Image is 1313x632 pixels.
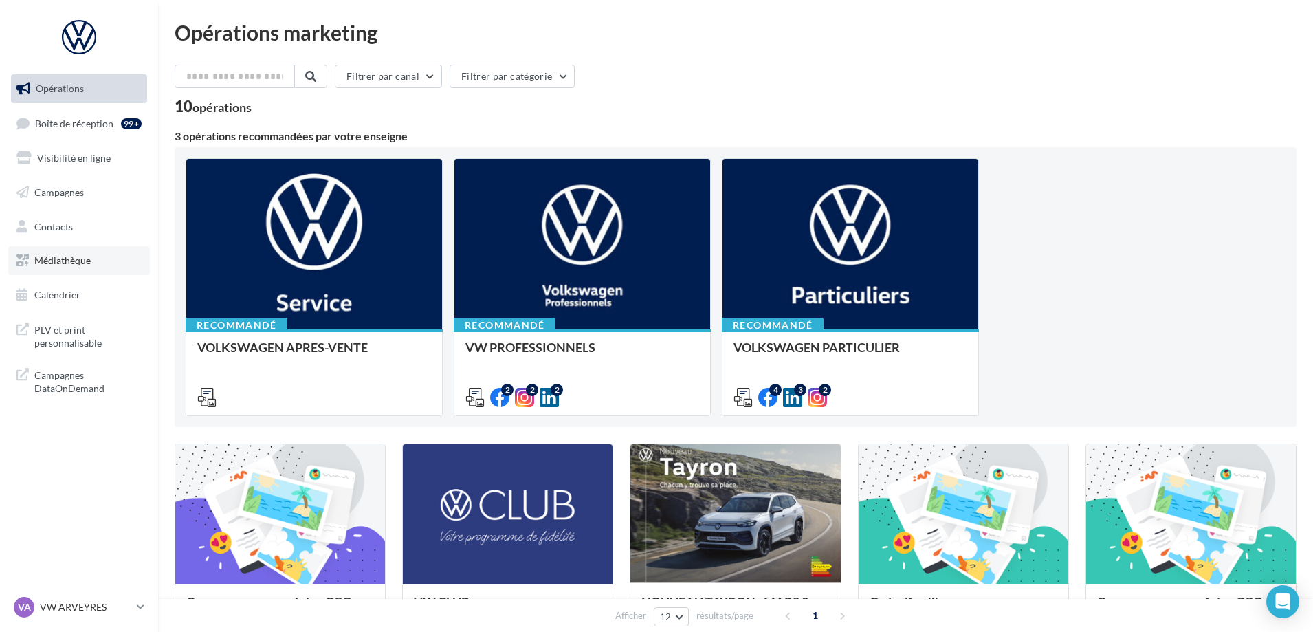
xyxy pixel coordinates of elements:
[526,384,538,396] div: 2
[8,144,150,173] a: Visibilité en ligne
[551,384,563,396] div: 2
[192,101,252,113] div: opérations
[465,340,699,368] div: VW PROFESSIONNELS
[34,320,142,350] span: PLV et print personnalisable
[654,607,689,626] button: 12
[186,318,287,333] div: Recommandé
[454,318,555,333] div: Recommandé
[18,600,31,614] span: VA
[37,152,111,164] span: Visibilité en ligne
[8,74,150,103] a: Opérations
[175,22,1297,43] div: Opérations marketing
[8,281,150,309] a: Calendrier
[36,83,84,94] span: Opérations
[34,220,73,232] span: Contacts
[335,65,442,88] button: Filtrer par canal
[40,600,131,614] p: VW ARVEYRES
[121,118,142,129] div: 99+
[501,384,514,396] div: 2
[641,595,829,622] div: NOUVEAU TAYRON - MARS 2025
[186,595,374,622] div: Campagnes sponsorisées OPO Septembre
[8,213,150,241] a: Contacts
[1266,585,1299,618] div: Open Intercom Messenger
[819,384,831,396] div: 2
[733,340,967,368] div: VOLKSWAGEN PARTICULIER
[8,315,150,356] a: PLV et print personnalisable
[414,595,602,622] div: VW CLUB
[769,384,782,396] div: 4
[175,99,252,114] div: 10
[794,384,806,396] div: 3
[8,360,150,401] a: Campagnes DataOnDemand
[804,604,826,626] span: 1
[197,340,431,368] div: VOLKSWAGEN APRES-VENTE
[615,609,646,622] span: Afficher
[1097,595,1285,622] div: Campagnes sponsorisées OPO
[34,186,84,198] span: Campagnes
[8,178,150,207] a: Campagnes
[8,246,150,275] a: Médiathèque
[722,318,824,333] div: Recommandé
[450,65,575,88] button: Filtrer par catégorie
[34,254,91,266] span: Médiathèque
[696,609,753,622] span: résultats/page
[660,611,672,622] span: 12
[34,366,142,395] span: Campagnes DataOnDemand
[870,595,1057,622] div: Opération libre
[34,289,80,301] span: Calendrier
[35,117,113,129] span: Boîte de réception
[175,131,1297,142] div: 3 opérations recommandées par votre enseigne
[8,109,150,138] a: Boîte de réception99+
[11,594,147,620] a: VA VW ARVEYRES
